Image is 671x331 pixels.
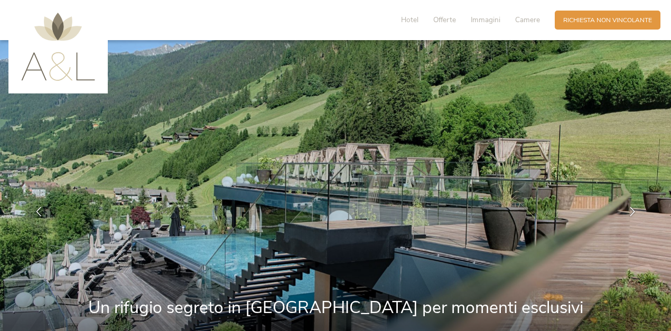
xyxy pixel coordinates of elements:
[563,16,652,25] span: Richiesta non vincolante
[401,15,418,25] span: Hotel
[21,13,95,81] img: AMONTI & LUNARIS Wellnessresort
[471,15,500,25] span: Immagini
[433,15,456,25] span: Offerte
[515,15,540,25] span: Camere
